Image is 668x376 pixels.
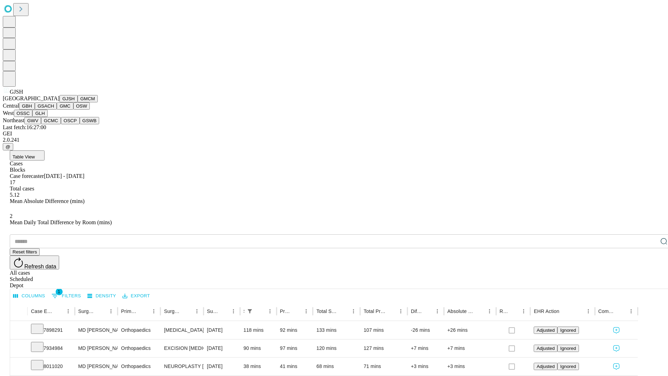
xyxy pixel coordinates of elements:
button: Sort [255,306,265,316]
span: 5.12 [10,192,19,198]
button: Sort [475,306,485,316]
button: Sort [509,306,519,316]
span: Adjusted [536,364,555,369]
button: GSWB [80,117,100,124]
button: Menu [432,306,442,316]
button: Show filters [50,290,83,301]
div: Orthopaedics [121,321,157,339]
button: Ignored [557,327,579,334]
span: Table View [13,154,35,159]
div: +26 mins [447,321,493,339]
div: 41 mins [280,358,310,375]
span: Ignored [560,364,576,369]
button: Sort [339,306,349,316]
button: GCMC [41,117,61,124]
button: GSACH [35,102,57,110]
span: [GEOGRAPHIC_DATA] [3,95,59,101]
button: GLH [32,110,47,117]
button: GMC [57,102,73,110]
button: Menu [229,306,238,316]
div: 92 mins [280,321,310,339]
button: OSCP [61,117,80,124]
div: 97 mins [280,339,310,357]
span: Adjusted [536,328,555,333]
div: 120 mins [316,339,357,357]
div: MD [PERSON_NAME] [PERSON_NAME] [78,358,114,375]
div: -26 mins [411,321,440,339]
button: Sort [560,306,570,316]
button: Sort [219,306,229,316]
div: [DATE] [207,321,237,339]
div: 7898291 [31,321,71,339]
div: 90 mins [244,339,273,357]
button: Refresh data [10,256,59,269]
span: [DATE] - [DATE] [44,173,84,179]
span: 1 [56,288,63,295]
div: 1 active filter [245,306,255,316]
div: +7 mins [411,339,440,357]
span: 2 [10,213,13,219]
button: Show filters [245,306,255,316]
button: Adjusted [534,345,557,352]
div: 68 mins [316,358,357,375]
button: Menu [583,306,593,316]
div: MD [PERSON_NAME] [PERSON_NAME] [78,339,114,357]
button: GWV [24,117,41,124]
button: GJSH [59,95,78,102]
div: 127 mins [364,339,404,357]
button: Menu [626,306,636,316]
span: West [3,110,14,116]
div: [DATE] [207,358,237,375]
span: Case forecaster [10,173,44,179]
button: Menu [106,306,116,316]
div: EXCISION [MEDICAL_DATA] WRIST [164,339,200,357]
button: Adjusted [534,363,557,370]
div: Orthopaedics [121,358,157,375]
div: 107 mins [364,321,404,339]
button: Sort [54,306,63,316]
button: Sort [139,306,149,316]
button: Table View [10,150,45,160]
div: [MEDICAL_DATA] MEDIAL AND LATERAL MENISCECTOMY [164,321,200,339]
div: 7934984 [31,339,71,357]
button: Sort [617,306,626,316]
div: Total Predicted Duration [364,308,385,314]
div: Resolved in EHR [500,308,509,314]
span: Mean Absolute Difference (mins) [10,198,85,204]
button: Expand [14,361,24,373]
button: GBH [19,102,35,110]
button: Menu [192,306,202,316]
span: Total cases [10,186,34,191]
span: Ignored [560,328,576,333]
div: Total Scheduled Duration [316,308,338,314]
div: NEUROPLASTY [MEDICAL_DATA] AT [GEOGRAPHIC_DATA] [164,358,200,375]
button: Menu [63,306,73,316]
span: 17 [10,179,15,185]
button: Select columns [11,291,47,301]
button: Sort [386,306,396,316]
div: Surgery Date [207,308,218,314]
span: Northeast [3,117,24,123]
span: Last fetch: 16:27:00 [3,124,46,130]
div: Difference [411,308,422,314]
div: Orthopaedics [121,339,157,357]
button: OSSC [14,110,33,117]
div: MD [PERSON_NAME] [PERSON_NAME] [78,321,114,339]
button: @ [3,143,13,150]
span: Adjusted [536,346,555,351]
div: 2.0.241 [3,137,665,143]
div: Predicted In Room Duration [280,308,291,314]
button: Menu [349,306,358,316]
button: Menu [519,306,528,316]
div: +7 mins [447,339,493,357]
span: Central [3,103,19,109]
span: @ [6,144,10,149]
span: Mean Daily Total Difference by Room (mins) [10,219,112,225]
span: Refresh data [24,264,56,269]
button: Ignored [557,345,579,352]
div: Surgery Name [164,308,181,314]
div: 118 mins [244,321,273,339]
button: Sort [292,306,301,316]
div: EHR Action [534,308,559,314]
button: Reset filters [10,248,40,256]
